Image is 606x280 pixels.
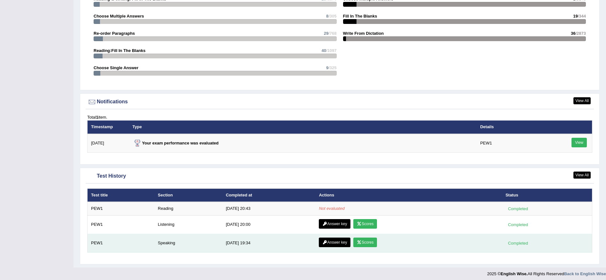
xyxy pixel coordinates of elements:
[573,14,578,18] span: 19
[477,134,554,153] td: PEW1
[353,238,377,247] a: Scores
[564,271,606,276] a: Back to English Wise
[319,206,344,211] em: Not evaluated
[222,188,316,202] th: Completed at
[88,202,155,215] td: PEW1
[324,31,328,36] span: 29
[88,121,129,134] th: Timestamp
[328,65,336,70] span: /325
[571,138,587,147] a: View
[129,121,477,134] th: Type
[326,48,337,53] span: /1097
[321,48,326,53] span: 40
[501,271,527,276] strong: English Wise.
[87,97,592,107] div: Notifications
[505,240,530,247] div: Completed
[505,221,530,228] div: Completed
[96,115,98,120] b: 1
[477,121,554,134] th: Details
[328,31,336,36] span: /768
[154,202,222,215] td: Reading
[571,31,575,36] span: 36
[343,31,384,36] strong: Write From Dictation
[343,14,377,18] strong: Fill In The Blanks
[94,14,144,18] strong: Choose Multiple Answers
[575,31,586,36] span: /2873
[87,172,592,181] div: Test History
[319,238,350,247] a: Answer key
[88,134,129,153] td: [DATE]
[94,48,146,53] strong: Reading:Fill In The Blanks
[154,188,222,202] th: Section
[487,268,606,277] div: 2025 © All Rights Reserved
[573,97,591,104] a: View All
[573,172,591,179] a: View All
[353,219,377,229] a: Scores
[319,219,350,229] a: Answer key
[88,188,155,202] th: Test title
[88,234,155,253] td: PEW1
[315,188,502,202] th: Actions
[222,216,316,234] td: [DATE] 20:00
[154,234,222,253] td: Speaking
[88,216,155,234] td: PEW1
[94,65,138,70] strong: Choose Single Answer
[578,14,586,18] span: /344
[133,141,219,145] strong: Your exam performance was evaluated
[326,65,328,70] span: 9
[222,234,316,253] td: [DATE] 19:34
[328,14,336,18] span: /305
[87,114,592,120] div: Total item.
[222,202,316,215] td: [DATE] 20:43
[94,31,135,36] strong: Re-order Paragraphs
[502,188,592,202] th: Status
[154,216,222,234] td: Listening
[326,14,328,18] span: 8
[505,205,530,212] div: Completed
